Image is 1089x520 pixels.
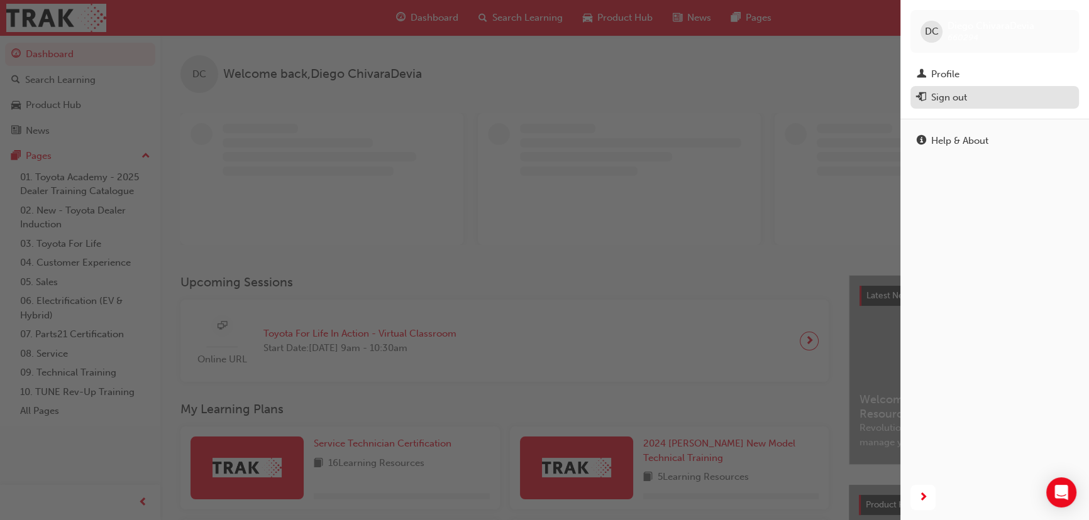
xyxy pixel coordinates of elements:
[931,67,959,82] div: Profile
[931,90,967,105] div: Sign out
[1046,477,1076,507] div: Open Intercom Messenger
[917,92,926,104] span: exit-icon
[919,490,928,506] span: next-icon
[948,32,978,43] span: 660294
[931,134,988,148] div: Help & About
[910,129,1079,153] a: Help & About
[948,20,1034,31] span: Diego ChivaraDevia
[917,136,926,147] span: info-icon
[925,24,939,39] span: DC
[917,69,926,80] span: man-icon
[910,63,1079,86] a: Profile
[910,86,1079,109] button: Sign out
